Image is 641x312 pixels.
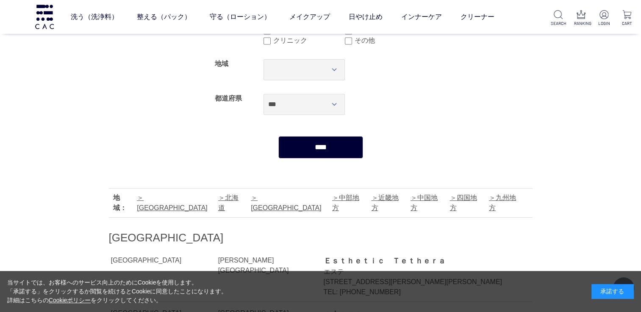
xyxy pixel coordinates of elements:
a: 四国地方 [450,194,477,211]
a: LOGIN [597,10,611,27]
label: 都道府県 [215,95,242,102]
a: 北海道 [218,194,239,211]
div: Ｅｓｔｈｅｔｉｃ Ｔｅｔｈｅｒａ [323,255,513,266]
div: 地域： [113,193,133,213]
a: クリーナー [460,5,494,29]
a: RANKING [574,10,588,27]
a: CART [619,10,634,27]
a: インナーケア [401,5,441,29]
div: エステ [323,267,513,277]
p: LOGIN [597,20,611,27]
a: 洗う（洗浄料） [70,5,118,29]
div: 当サイトでは、お客様へのサービス向上のためにCookieを使用します。 「承諾する」をクリックするか閲覧を続けるとCookieに同意したことになります。 詳細はこちらの をクリックしてください。 [7,278,228,305]
a: 守る（ローション） [209,5,270,29]
a: 九州地方 [489,194,516,211]
a: 中国地方 [411,194,438,211]
p: SEARCH [551,20,566,27]
a: [GEOGRAPHIC_DATA] [251,194,322,211]
p: CART [619,20,634,27]
div: [GEOGRAPHIC_DATA] [111,255,216,265]
div: [PERSON_NAME][GEOGRAPHIC_DATA] [218,255,313,276]
h2: [GEOGRAPHIC_DATA] [109,230,533,245]
label: 地域 [215,60,228,67]
a: 日やけ止め [348,5,382,29]
a: SEARCH [551,10,566,27]
a: [GEOGRAPHIC_DATA] [137,194,208,211]
p: RANKING [574,20,588,27]
a: メイクアップ [289,5,330,29]
a: Cookieポリシー [49,297,91,304]
img: logo [34,5,55,29]
div: 承諾する [591,284,634,299]
a: 中部地方 [332,194,359,211]
a: 整える（パック） [136,5,191,29]
a: 近畿地方 [371,194,398,211]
